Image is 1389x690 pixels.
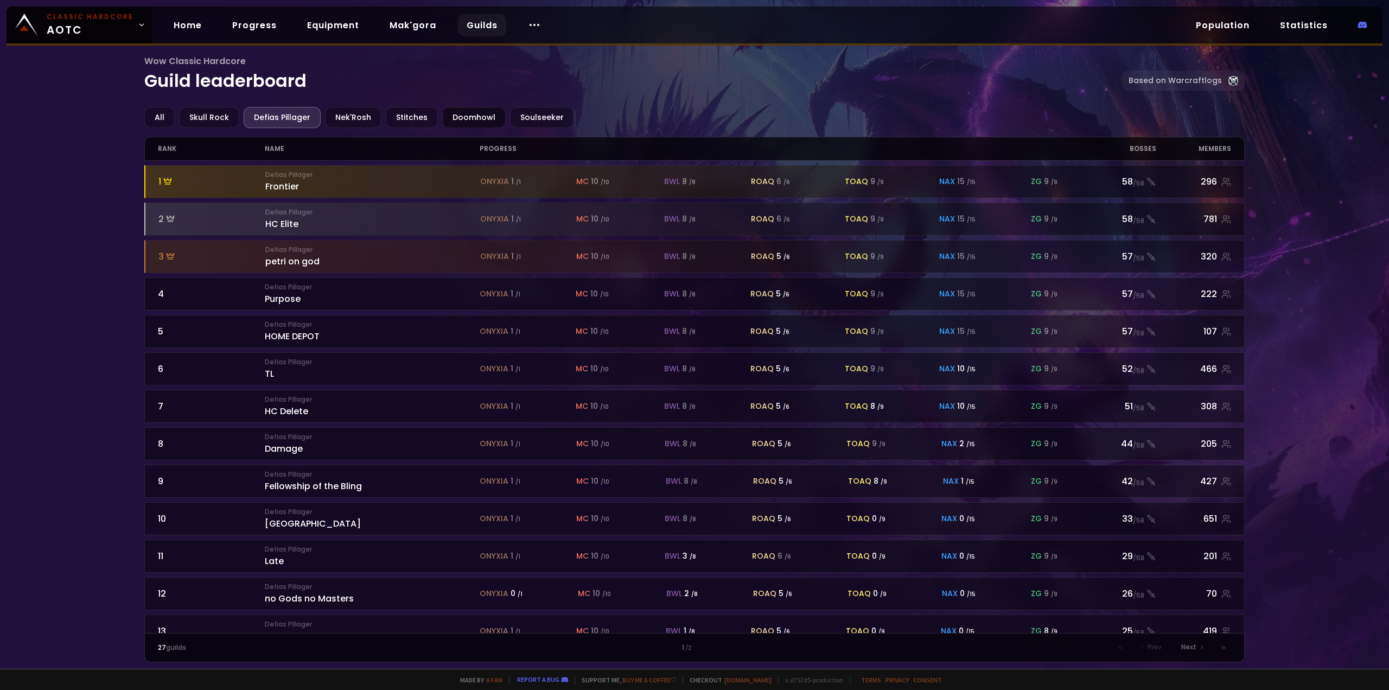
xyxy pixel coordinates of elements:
[1044,326,1057,337] div: 9
[776,213,790,225] div: 6
[511,550,520,562] div: 1
[1133,516,1144,526] small: / 58
[751,213,774,225] span: roaq
[751,176,774,187] span: roaq
[1071,175,1156,188] div: 58
[591,476,609,487] div: 10
[1051,178,1057,186] small: / 9
[961,476,974,487] div: 1
[1071,250,1156,263] div: 57
[1133,179,1144,188] small: / 58
[144,202,1245,236] a: 2Defias PillagerHC Eliteonyxia 1 /1mc 10 /10bwl 8 /8roaq 6 /6toaq 9 /9nax 15 /15zg 9 /958/58781
[967,290,976,299] small: / 15
[877,403,884,411] small: / 9
[1051,440,1057,448] small: / 9
[664,401,680,412] span: bwl
[511,476,520,487] div: 1
[666,476,681,487] span: bwl
[1044,476,1057,487] div: 9
[1156,362,1232,376] div: 466
[939,326,955,337] span: nax
[1156,325,1232,338] div: 107
[1133,254,1144,263] small: / 58
[750,401,774,412] span: roaq
[785,440,791,448] small: / 6
[515,365,520,374] small: / 1
[939,288,955,300] span: nax
[1044,363,1057,375] div: 9
[877,178,884,186] small: / 9
[1051,515,1057,523] small: / 9
[158,437,265,451] div: 8
[515,328,520,336] small: / 1
[1051,253,1057,261] small: / 9
[1051,216,1057,224] small: / 9
[1044,401,1057,412] div: 9
[298,14,368,36] a: Equipment
[779,476,792,487] div: 5
[664,176,680,187] span: bwl
[601,440,609,448] small: / 10
[689,290,696,299] small: / 8
[939,176,955,187] span: nax
[877,365,884,374] small: / 9
[682,363,696,375] div: 8
[158,400,265,413] div: 7
[682,401,696,412] div: 8
[783,403,789,411] small: / 6
[870,176,884,187] div: 9
[144,315,1245,348] a: 5Defias PillagerHOME DEPOTonyxia 1 /1mc 10 /10bwl 8 /8roaq 5 /6toaq 9 /9nax 15 /15zg 9 /957/58107
[1133,441,1144,451] small: / 58
[480,213,509,225] span: onyxia
[511,326,520,337] div: 1
[144,502,1245,535] a: 10Defias Pillager[GEOGRAPHIC_DATA]onyxia 1 /1mc 10 /10bwl 8 /8roaq 5 /6toaq 0 /9nax 0 /15zg 9 /93...
[778,513,791,524] div: 5
[1156,400,1232,413] div: 308
[1156,474,1232,488] div: 427
[265,282,480,292] small: Defias Pillager
[480,476,508,487] span: onyxia
[590,363,609,375] div: 10
[265,357,480,367] small: Defias Pillager
[752,513,775,524] span: roaq
[590,288,609,300] div: 10
[689,253,696,261] small: / 8
[265,282,480,306] div: Purpose
[265,545,480,568] div: Late
[690,440,696,448] small: / 8
[664,213,680,225] span: bwl
[881,478,887,486] small: / 9
[600,403,609,411] small: / 10
[47,12,133,22] small: Classic Hardcore
[600,290,609,299] small: / 10
[684,476,697,487] div: 8
[511,176,521,187] div: 1
[1071,400,1156,413] div: 51
[158,287,265,301] div: 4
[870,288,884,300] div: 9
[1071,325,1156,338] div: 57
[846,513,870,524] span: toaq
[785,515,791,523] small: / 6
[1071,287,1156,301] div: 57
[750,363,774,375] span: roaq
[158,212,266,226] div: 2
[516,216,521,224] small: / 1
[1133,403,1144,413] small: / 58
[845,363,868,375] span: toaq
[1133,478,1144,488] small: / 58
[1031,476,1042,487] span: zg
[957,251,976,262] div: 15
[943,476,959,487] span: nax
[752,438,775,450] span: roaq
[576,363,588,375] span: mc
[1187,14,1258,36] a: Population
[872,513,885,524] div: 0
[1071,512,1156,526] div: 33
[158,325,265,338] div: 5
[1156,250,1231,263] div: 320
[1133,216,1144,226] small: / 58
[664,363,680,375] span: bwl
[1051,328,1057,336] small: / 9
[1031,326,1042,337] span: zg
